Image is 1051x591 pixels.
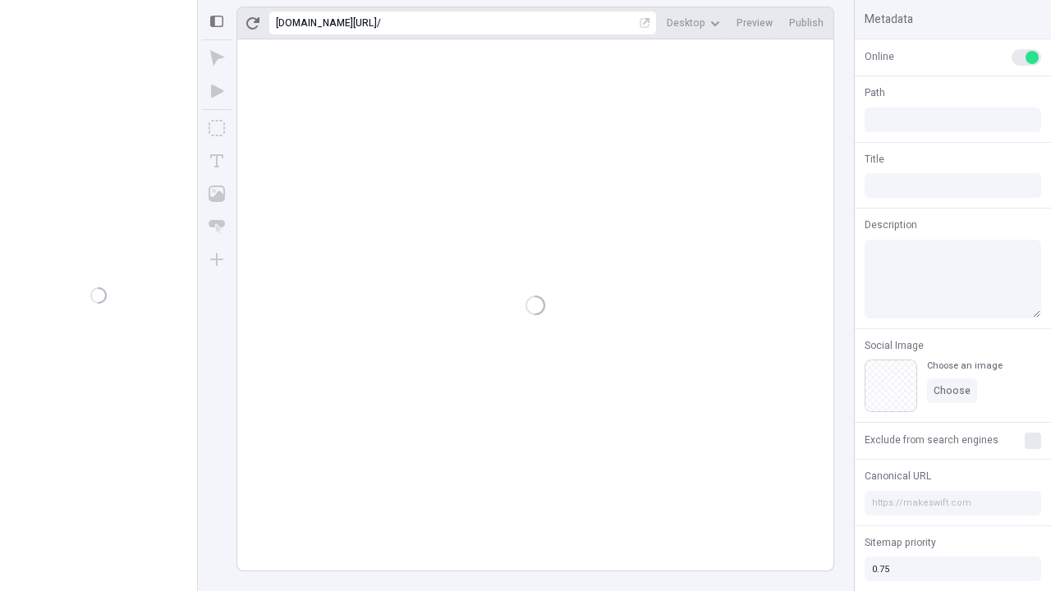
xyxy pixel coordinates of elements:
[927,378,977,403] button: Choose
[865,433,998,447] span: Exclude from search engines
[789,16,824,30] span: Publish
[202,146,232,176] button: Text
[737,16,773,30] span: Preview
[865,469,931,483] span: Canonical URL
[667,16,705,30] span: Desktop
[377,16,381,30] div: /
[730,11,779,35] button: Preview
[202,212,232,241] button: Button
[202,113,232,143] button: Box
[276,16,377,30] div: [URL][DOMAIN_NAME]
[865,338,924,353] span: Social Image
[660,11,727,35] button: Desktop
[865,49,894,64] span: Online
[865,535,936,550] span: Sitemap priority
[934,384,971,397] span: Choose
[202,179,232,208] button: Image
[783,11,830,35] button: Publish
[865,152,884,167] span: Title
[865,491,1041,515] input: https://makeswift.com
[865,218,917,232] span: Description
[865,85,885,100] span: Path
[927,360,1003,372] div: Choose an image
